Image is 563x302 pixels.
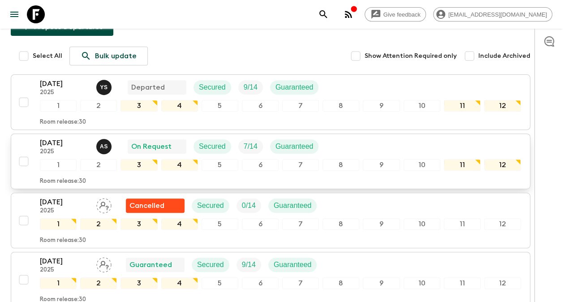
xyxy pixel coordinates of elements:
button: [DATE]2025Yashvardhan Singh ShekhawatDepartedSecuredTrip FillGuaranteed123456789101112Room releas... [11,74,530,130]
div: 1 [40,218,77,230]
div: 5 [202,159,238,171]
div: 12 [484,277,521,289]
div: 11 [444,218,481,230]
p: [DATE] [40,78,89,89]
div: 6 [242,100,279,112]
div: 5 [202,100,238,112]
div: 6 [242,218,279,230]
div: Secured [193,139,231,154]
div: Flash Pack cancellation [126,198,185,213]
p: Guaranteed [275,141,314,152]
div: 3 [120,100,157,112]
div: 2 [80,159,117,171]
div: Secured [192,198,229,213]
div: 3 [120,277,157,289]
div: 8 [322,159,359,171]
div: 4 [161,218,198,230]
div: Trip Fill [238,80,263,95]
div: 10 [404,100,440,112]
div: 10 [404,159,440,171]
div: Secured [193,80,231,95]
button: search adventures [314,5,332,23]
div: 11 [444,159,481,171]
div: Secured [192,258,229,272]
div: 9 [363,218,400,230]
div: 9 [363,159,400,171]
p: 7 / 14 [244,141,258,152]
p: Room release: 30 [40,237,86,244]
div: 12 [484,218,521,230]
p: Secured [199,141,226,152]
div: 12 [484,159,521,171]
p: 2025 [40,207,89,215]
button: [DATE]2025Arjun Singh DeoraOn RequestSecuredTrip FillGuaranteed123456789101112Room release:30 [11,134,530,189]
span: Yashvardhan Singh Shekhawat [96,82,113,90]
button: [DATE]2025Assign pack leaderFlash Pack cancellationSecuredTrip FillGuaranteed123456789101112Room ... [11,193,530,248]
p: 9 / 14 [242,259,256,270]
div: 1 [40,100,77,112]
span: Select All [33,52,62,60]
div: 8 [322,277,359,289]
div: 5 [202,277,238,289]
div: 11 [444,277,481,289]
span: Assign pack leader [96,201,112,208]
div: 12 [484,100,521,112]
p: [DATE] [40,138,89,148]
a: Give feedback [365,7,426,22]
span: Include Archived [478,52,530,60]
p: Guaranteed [129,259,172,270]
div: 6 [242,277,279,289]
div: Trip Fill [236,198,261,213]
p: 2025 [40,148,89,155]
div: 2 [80,100,117,112]
p: 9 / 14 [244,82,258,93]
div: 6 [242,159,279,171]
p: [DATE] [40,197,89,207]
p: Guaranteed [274,259,312,270]
p: Room release: 30 [40,119,86,126]
div: [EMAIL_ADDRESS][DOMAIN_NAME] [433,7,552,22]
div: Trip Fill [238,139,263,154]
p: [DATE] [40,256,89,267]
div: 7 [282,218,319,230]
p: 2025 [40,89,89,96]
div: 1 [40,277,77,289]
p: Guaranteed [275,82,314,93]
div: 3 [120,159,157,171]
div: 9 [363,100,400,112]
div: 8 [322,100,359,112]
p: Room release: 30 [40,178,86,185]
p: Departed [131,82,165,93]
div: 3 [120,218,157,230]
div: 4 [161,159,198,171]
div: 7 [282,100,319,112]
div: 8 [322,218,359,230]
p: Secured [197,259,224,270]
div: 9 [363,277,400,289]
span: Arjun Singh Deora [96,142,113,149]
div: 10 [404,218,440,230]
div: 5 [202,218,238,230]
div: 1 [40,159,77,171]
div: 11 [444,100,481,112]
div: 4 [161,100,198,112]
div: 7 [282,277,319,289]
p: 0 / 14 [242,200,256,211]
button: AS [96,139,113,154]
p: Guaranteed [274,200,312,211]
p: A S [100,143,108,150]
div: 2 [80,277,117,289]
div: 7 [282,159,319,171]
span: Assign pack leader [96,260,112,267]
button: menu [5,5,23,23]
div: Trip Fill [236,258,261,272]
p: Cancelled [129,200,164,211]
div: 2 [80,218,117,230]
span: [EMAIL_ADDRESS][DOMAIN_NAME] [443,11,552,18]
p: 2025 [40,267,89,274]
p: Bulk update [95,51,137,61]
a: Bulk update [69,47,148,65]
span: Give feedback [378,11,425,18]
p: Secured [197,200,224,211]
p: Secured [199,82,226,93]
